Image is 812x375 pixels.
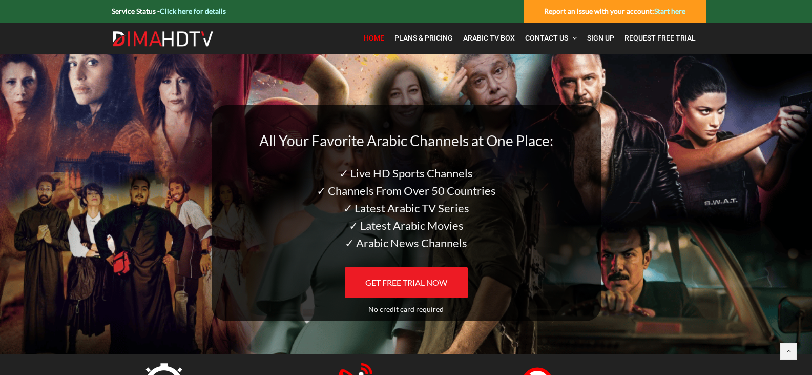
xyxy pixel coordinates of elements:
span: ✓ Live HD Sports Channels [339,166,473,180]
img: Dima HDTV [112,31,214,47]
a: Contact Us [520,28,582,49]
span: ✓ Latest Arabic Movies [349,219,464,232]
span: ✓ Latest Arabic TV Series [343,201,469,215]
a: Home [359,28,389,49]
span: No credit card required [368,305,444,313]
strong: Service Status - [112,7,226,15]
span: ✓ Arabic News Channels [345,236,467,250]
span: Request Free Trial [624,34,696,42]
span: ✓ Channels From Over 50 Countries [317,184,496,198]
a: Sign Up [582,28,619,49]
a: Arabic TV Box [458,28,520,49]
span: All Your Favorite Arabic Channels at One Place: [259,132,553,149]
a: Plans & Pricing [389,28,458,49]
strong: Report an issue with your account: [544,7,685,15]
span: Plans & Pricing [394,34,453,42]
a: Back to top [780,343,797,360]
a: Start here [654,7,685,15]
a: Request Free Trial [619,28,701,49]
span: Home [364,34,384,42]
span: Contact Us [525,34,568,42]
a: GET FREE TRIAL NOW [345,267,468,298]
span: GET FREE TRIAL NOW [365,278,447,287]
a: Click here for details [160,7,226,15]
span: Sign Up [587,34,614,42]
span: Arabic TV Box [463,34,515,42]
